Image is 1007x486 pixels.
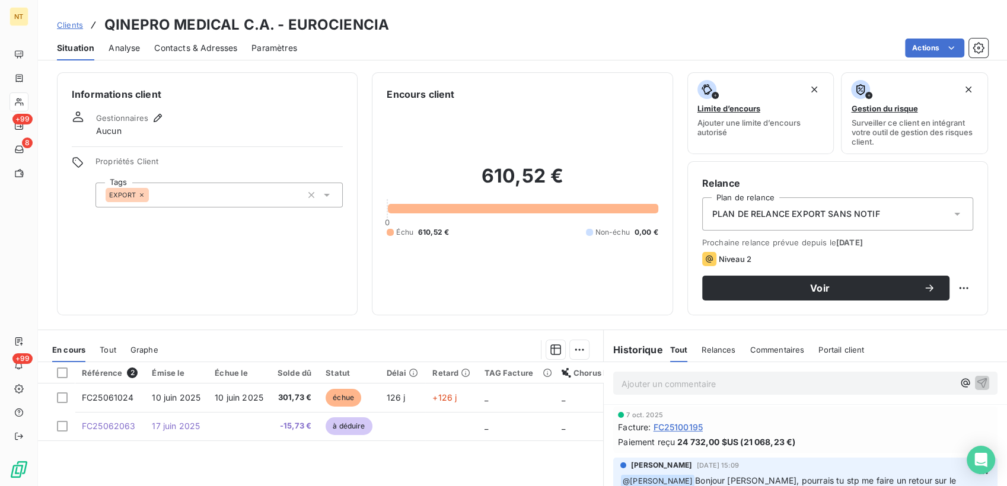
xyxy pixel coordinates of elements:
[104,14,389,36] h3: QINEPRO MEDICAL C.A. - EUROCIENCIA
[154,42,237,54] span: Contacts & Adresses
[562,368,616,378] div: Chorus Pro
[618,436,675,448] span: Paiement reçu
[851,118,978,146] span: Surveiller ce client en intégrant votre outil de gestion des risques client.
[82,392,134,402] span: FC25061024
[385,218,390,227] span: 0
[387,368,419,378] div: Délai
[562,392,565,402] span: _
[326,389,361,407] span: échue
[100,345,116,354] span: Tout
[677,436,795,448] span: 24 732,00 $US (21 068,23 €)
[149,190,158,200] input: Ajouter une valeur
[841,72,988,154] button: Gestion du risqueSurveiller ce client en intégrant votre outil de gestion des risques client.
[127,367,138,378] span: 2
[702,176,973,190] h6: Relance
[96,125,122,137] span: Aucun
[278,420,311,432] span: -15,73 €
[326,417,372,435] span: à déduire
[485,368,547,378] div: TAG Facture
[712,208,880,220] span: PLAN DE RELANCE EXPORT SANS NOTIF
[697,462,739,469] span: [DATE] 15:09
[278,368,311,378] div: Solde dû
[967,446,995,474] div: Open Intercom Messenger
[635,227,658,238] span: 0,00 €
[432,368,470,378] div: Retard
[818,345,864,354] span: Portail client
[485,392,488,402] span: _
[152,368,200,378] div: Émise le
[215,392,263,402] span: 10 juin 2025
[618,421,651,433] span: Facture :
[22,138,33,148] span: 8
[670,345,688,354] span: Tout
[836,238,863,247] span: [DATE]
[702,276,949,300] button: Voir
[432,392,457,402] span: +126 j
[905,39,964,57] button: Actions
[697,118,824,137] span: Ajouter une limite d’encours autorisé
[396,227,413,238] span: Échu
[716,283,923,293] span: Voir
[82,367,138,378] div: Référence
[57,42,94,54] span: Situation
[130,345,158,354] span: Graphe
[96,113,148,123] span: Gestionnaires
[562,421,565,431] span: _
[485,421,488,431] span: _
[387,164,658,200] h2: 610,52 €
[95,156,343,173] span: Propriétés Client
[697,104,760,113] span: Limite d’encours
[604,343,663,357] h6: Historique
[326,368,372,378] div: Statut
[9,7,28,26] div: NT
[9,460,28,479] img: Logo LeanPay
[851,104,917,113] span: Gestion du risque
[57,20,83,30] span: Clients
[653,421,703,433] span: FC25100195
[109,191,136,199] span: EXPORT
[152,392,200,402] span: 10 juin 2025
[387,392,406,402] span: 126 j
[109,42,140,54] span: Analyse
[418,227,449,238] span: 610,52 €
[12,353,33,364] span: +99
[72,87,343,101] h6: Informations client
[52,345,85,354] span: En cours
[702,238,973,247] span: Prochaine relance prévue depuis le
[152,421,200,431] span: 17 juin 2025
[57,19,83,31] a: Clients
[702,345,735,354] span: Relances
[750,345,804,354] span: Commentaires
[82,421,136,431] span: FC25062063
[12,114,33,124] span: +99
[626,411,663,418] span: 7 oct. 2025
[215,368,263,378] div: Échue le
[251,42,297,54] span: Paramètres
[387,87,454,101] h6: Encours client
[595,227,630,238] span: Non-échu
[719,254,751,264] span: Niveau 2
[631,460,692,471] span: [PERSON_NAME]
[278,392,311,404] span: 301,73 €
[687,72,834,154] button: Limite d’encoursAjouter une limite d’encours autorisé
